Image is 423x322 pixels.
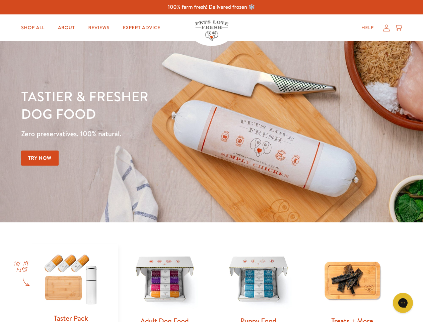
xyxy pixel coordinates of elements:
[16,21,50,35] a: Shop All
[83,21,115,35] a: Reviews
[53,21,80,35] a: About
[195,20,228,41] img: Pets Love Fresh
[356,21,379,35] a: Help
[21,88,275,122] h1: Tastier & fresher dog food
[118,21,166,35] a: Expert Advice
[21,151,59,166] a: Try Now
[21,128,275,140] p: Zero preservatives. 100% natural.
[390,290,416,315] iframe: Gorgias live chat messenger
